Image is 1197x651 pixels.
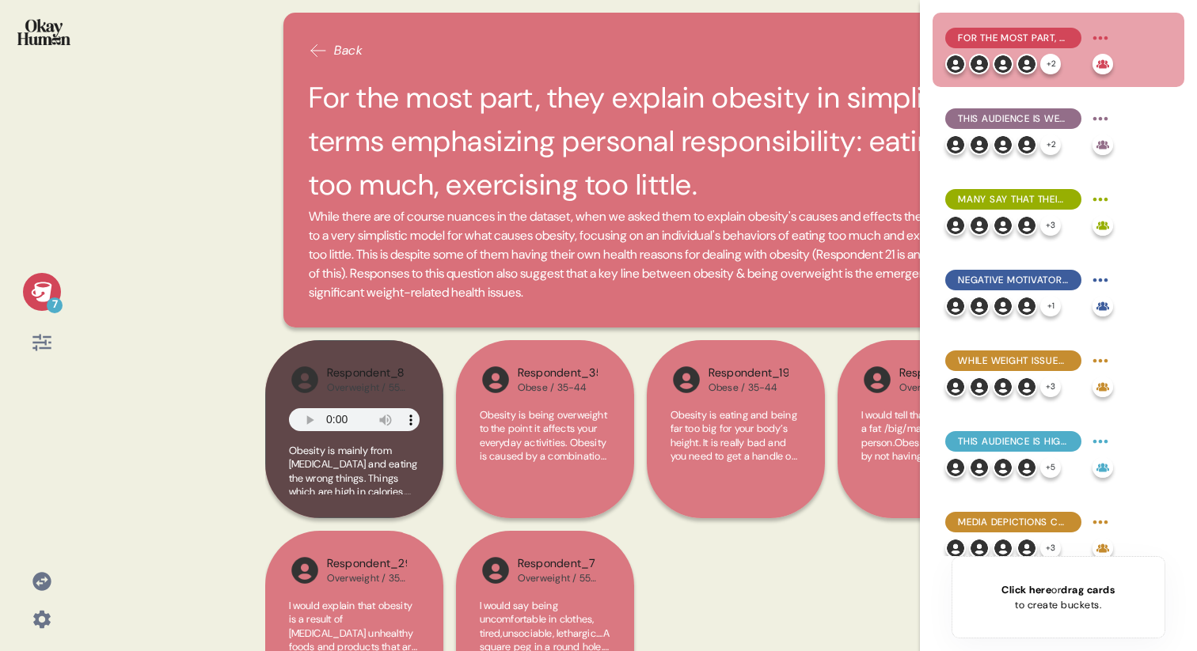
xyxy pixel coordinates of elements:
img: l1ibTKarBSWXLOhlfT5LxFP+OttMJpPJZDKZTCbz9PgHEggSPYjZSwEAAAAASUVORK5CYII= [289,364,321,396]
img: l1ibTKarBSWXLOhlfT5LxFP+OttMJpPJZDKZTCbz9PgHEggSPYjZSwEAAAAASUVORK5CYII= [969,215,990,236]
div: + 1 [1040,296,1061,316]
div: Overweight / 55-64 [518,572,598,585]
img: l1ibTKarBSWXLOhlfT5LxFP+OttMJpPJZDKZTCbz9PgHEggSPYjZSwEAAAAASUVORK5CYII= [945,215,966,236]
div: Overweight / 35-44 [327,572,407,585]
img: l1ibTKarBSWXLOhlfT5LxFP+OttMJpPJZDKZTCbz9PgHEggSPYjZSwEAAAAASUVORK5CYII= [993,296,1013,316]
div: Respondent_8 [327,365,407,382]
span: Click here [1001,583,1051,596]
span: Obesity is eating and being far too big for your body’s height. It is really bad and you need to ... [671,408,797,532]
span: Obesity is being overweight to the point it affects your everyday activities. Obesity is caused b... [480,408,610,560]
img: l1ibTKarBSWXLOhlfT5LxFP+OttMJpPJZDKZTCbz9PgHEggSPYjZSwEAAAAASUVORK5CYII= [671,364,702,396]
img: l1ibTKarBSWXLOhlfT5LxFP+OttMJpPJZDKZTCbz9PgHEggSPYjZSwEAAAAASUVORK5CYII= [945,296,966,316]
div: Respondent_7 [518,555,598,573]
img: l1ibTKarBSWXLOhlfT5LxFP+OttMJpPJZDKZTCbz9PgHEggSPYjZSwEAAAAASUVORK5CYII= [993,538,1013,558]
div: + 3 [1040,215,1061,236]
span: Media depictions cruelly label these people as lazy and disgusting - but they also seem suspiciou... [958,515,1069,529]
div: Overweight / 55-64 [327,381,407,394]
span: drag cards [1061,583,1115,596]
img: l1ibTKarBSWXLOhlfT5LxFP+OttMJpPJZDKZTCbz9PgHEggSPYjZSwEAAAAASUVORK5CYII= [945,377,966,397]
div: Respondent_35 [518,365,598,382]
div: + 5 [1040,457,1061,478]
div: + 3 [1040,538,1061,558]
img: l1ibTKarBSWXLOhlfT5LxFP+OttMJpPJZDKZTCbz9PgHEggSPYjZSwEAAAAASUVORK5CYII= [993,54,1013,74]
div: + 3 [1040,377,1061,397]
img: l1ibTKarBSWXLOhlfT5LxFP+OttMJpPJZDKZTCbz9PgHEggSPYjZSwEAAAAASUVORK5CYII= [1016,134,1037,155]
div: Obese / 35-44 [709,381,788,394]
span: Negative motivators to change were most common, but healthy connections with others can also spar... [958,273,1069,287]
span: Back [334,41,363,60]
div: Obese / 35-44 [518,381,598,394]
span: While weight issues are often a lifelong problem, many say up-and-down cycles are common. [958,354,1069,368]
span: I would tell that it need to be a fat /big/massive person.Obesity is caused by not having a healt... [861,408,991,519]
div: or to create buckets. [1001,582,1115,612]
span: While there are of course nuances in the dataset, when we asked them to explain obesity's causes ... [309,207,971,302]
img: l1ibTKarBSWXLOhlfT5LxFP+OttMJpPJZDKZTCbz9PgHEggSPYjZSwEAAAAASUVORK5CYII= [1016,215,1037,236]
img: l1ibTKarBSWXLOhlfT5LxFP+OttMJpPJZDKZTCbz9PgHEggSPYjZSwEAAAAASUVORK5CYII= [1016,457,1037,478]
img: l1ibTKarBSWXLOhlfT5LxFP+OttMJpPJZDKZTCbz9PgHEggSPYjZSwEAAAAASUVORK5CYII= [861,364,893,396]
img: l1ibTKarBSWXLOhlfT5LxFP+OttMJpPJZDKZTCbz9PgHEggSPYjZSwEAAAAASUVORK5CYII= [945,134,966,155]
div: 7 [47,297,63,313]
span: Many say that their weight struggles have cost them social possibilities, with mobility issues al... [958,192,1069,206]
img: l1ibTKarBSWXLOhlfT5LxFP+OttMJpPJZDKZTCbz9PgHEggSPYjZSwEAAAAASUVORK5CYII= [969,538,990,558]
span: This audience is well aware of the physical health issues related to being overweight or obese. [958,112,1069,126]
img: l1ibTKarBSWXLOhlfT5LxFP+OttMJpPJZDKZTCbz9PgHEggSPYjZSwEAAAAASUVORK5CYII= [993,377,1013,397]
img: l1ibTKarBSWXLOhlfT5LxFP+OttMJpPJZDKZTCbz9PgHEggSPYjZSwEAAAAASUVORK5CYII= [945,457,966,478]
div: Overweight / 45-54 [899,381,979,394]
div: + 2 [1040,134,1061,155]
div: + 2 [1040,54,1061,74]
div: Respondent_19 [709,365,788,382]
img: l1ibTKarBSWXLOhlfT5LxFP+OttMJpPJZDKZTCbz9PgHEggSPYjZSwEAAAAASUVORK5CYII= [945,538,966,558]
img: l1ibTKarBSWXLOhlfT5LxFP+OttMJpPJZDKZTCbz9PgHEggSPYjZSwEAAAAASUVORK5CYII= [1016,54,1037,74]
img: l1ibTKarBSWXLOhlfT5LxFP+OttMJpPJZDKZTCbz9PgHEggSPYjZSwEAAAAASUVORK5CYII= [1016,377,1037,397]
img: l1ibTKarBSWXLOhlfT5LxFP+OttMJpPJZDKZTCbz9PgHEggSPYjZSwEAAAAASUVORK5CYII= [969,134,990,155]
span: For the most part, they explain obesity in simplistic terms emphasizing personal responsibility: ... [958,31,1069,45]
img: l1ibTKarBSWXLOhlfT5LxFP+OttMJpPJZDKZTCbz9PgHEggSPYjZSwEAAAAASUVORK5CYII= [480,554,511,586]
span: This audience is highly self-reliant, tending to prefer fitness programs & their own initiative t... [958,434,1069,449]
h2: For the most part, they explain obesity in simplistic terms emphasizing personal responsibility: ... [309,76,971,207]
img: l1ibTKarBSWXLOhlfT5LxFP+OttMJpPJZDKZTCbz9PgHEggSPYjZSwEAAAAASUVORK5CYII= [480,364,511,396]
img: l1ibTKarBSWXLOhlfT5LxFP+OttMJpPJZDKZTCbz9PgHEggSPYjZSwEAAAAASUVORK5CYII= [969,296,990,316]
img: l1ibTKarBSWXLOhlfT5LxFP+OttMJpPJZDKZTCbz9PgHEggSPYjZSwEAAAAASUVORK5CYII= [993,457,1013,478]
div: Respondent_29 [327,555,407,573]
img: l1ibTKarBSWXLOhlfT5LxFP+OttMJpPJZDKZTCbz9PgHEggSPYjZSwEAAAAASUVORK5CYII= [1016,296,1037,316]
img: l1ibTKarBSWXLOhlfT5LxFP+OttMJpPJZDKZTCbz9PgHEggSPYjZSwEAAAAASUVORK5CYII= [969,54,990,74]
img: l1ibTKarBSWXLOhlfT5LxFP+OttMJpPJZDKZTCbz9PgHEggSPYjZSwEAAAAASUVORK5CYII= [993,134,1013,155]
img: l1ibTKarBSWXLOhlfT5LxFP+OttMJpPJZDKZTCbz9PgHEggSPYjZSwEAAAAASUVORK5CYII= [945,54,966,74]
img: l1ibTKarBSWXLOhlfT5LxFP+OttMJpPJZDKZTCbz9PgHEggSPYjZSwEAAAAASUVORK5CYII= [969,457,990,478]
img: l1ibTKarBSWXLOhlfT5LxFP+OttMJpPJZDKZTCbz9PgHEggSPYjZSwEAAAAASUVORK5CYII= [993,215,1013,236]
img: l1ibTKarBSWXLOhlfT5LxFP+OttMJpPJZDKZTCbz9PgHEggSPYjZSwEAAAAASUVORK5CYII= [289,554,321,586]
img: okayhuman.3b1b6348.png [17,19,70,45]
img: l1ibTKarBSWXLOhlfT5LxFP+OttMJpPJZDKZTCbz9PgHEggSPYjZSwEAAAAASUVORK5CYII= [969,377,990,397]
div: Respondent_3 [899,365,979,382]
img: l1ibTKarBSWXLOhlfT5LxFP+OttMJpPJZDKZTCbz9PgHEggSPYjZSwEAAAAASUVORK5CYII= [1016,538,1037,558]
